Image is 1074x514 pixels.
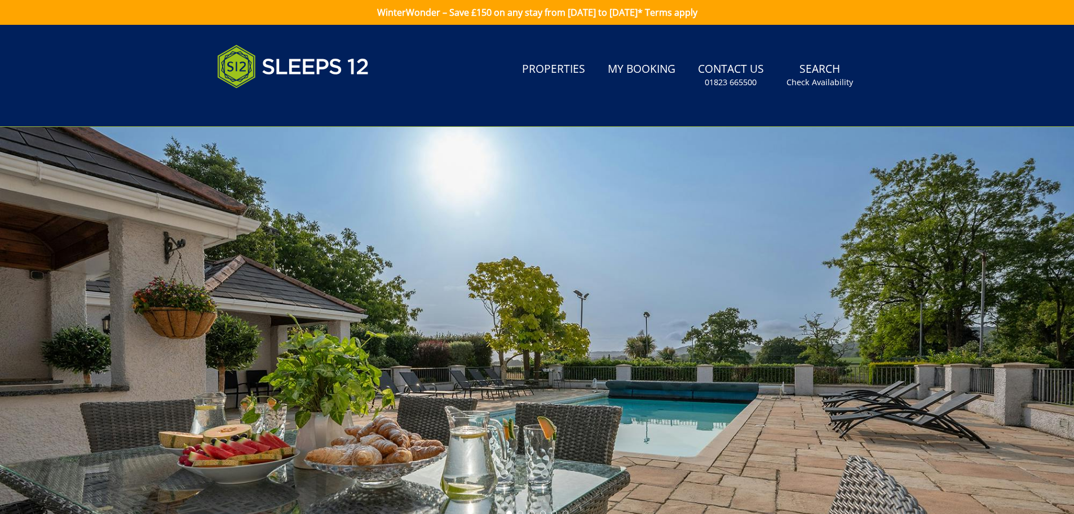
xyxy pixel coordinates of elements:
iframe: Customer reviews powered by Trustpilot [211,102,330,111]
a: Contact Us01823 665500 [693,57,768,94]
small: Check Availability [786,77,853,88]
small: 01823 665500 [705,77,757,88]
a: My Booking [603,57,680,82]
img: Sleeps 12 [217,38,369,95]
a: SearchCheck Availability [782,57,858,94]
a: Properties [518,57,590,82]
